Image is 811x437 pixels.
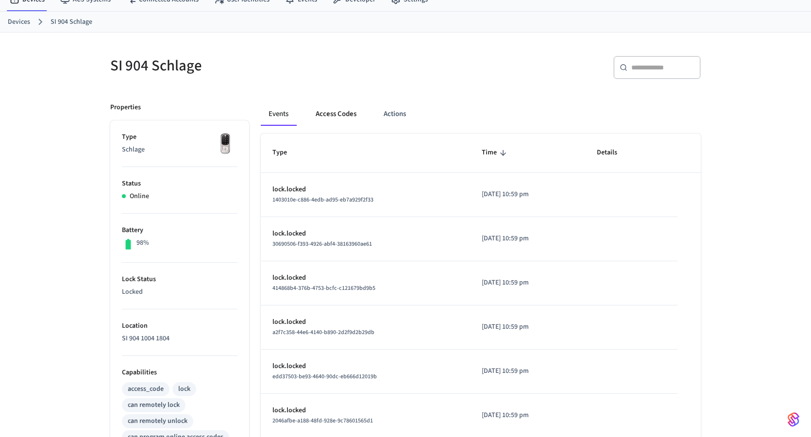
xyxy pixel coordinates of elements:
p: [DATE] 10:59 pm [482,278,574,288]
div: lock [178,384,190,394]
p: Battery [122,225,237,235]
div: can remotely lock [128,400,180,410]
p: Online [130,191,149,202]
p: Properties [110,102,141,113]
p: [DATE] 10:59 pm [482,189,574,200]
a: SI 904 Schlage [51,17,92,27]
p: lock.locked [272,273,458,283]
p: lock.locked [272,229,458,239]
a: Devices [8,17,30,27]
span: Type [272,145,300,160]
p: Lock Status [122,274,237,285]
p: [DATE] 10:59 pm [482,366,574,376]
span: 1403010e-c886-4edb-ad95-eb7a929f2f33 [272,196,373,204]
h5: SI 904 Schlage [110,56,400,76]
img: Yale Assure Touchscreen Wifi Smart Lock, Satin Nickel, Front [213,132,237,156]
p: lock.locked [272,361,458,371]
p: lock.locked [272,317,458,327]
span: 2046afbe-a188-48fd-928e-9c78601565d1 [272,417,373,425]
p: Type [122,132,237,142]
p: Status [122,179,237,189]
span: 30690506-f393-4926-abf4-38163960ae61 [272,240,372,248]
span: 414868b4-376b-4753-bcfc-c121679bd9b5 [272,284,375,292]
p: lock.locked [272,405,458,416]
button: Events [261,102,296,126]
div: access_code [128,384,164,394]
button: Actions [376,102,414,126]
p: 98% [136,238,149,248]
p: [DATE] 10:59 pm [482,410,574,420]
p: SI 904 1004 1804 [122,334,237,344]
div: ant example [261,102,701,126]
span: edd37503-be93-4640-90dc-eb666d12019b [272,372,377,381]
p: Schlage [122,145,237,155]
p: Location [122,321,237,331]
button: Access Codes [308,102,364,126]
span: Details [597,145,630,160]
div: can remotely unlock [128,416,187,426]
span: a2f7c358-44e6-4140-b890-2d2f9d2b29db [272,328,374,336]
p: Locked [122,287,237,297]
p: [DATE] 10:59 pm [482,322,574,332]
span: Time [482,145,509,160]
p: Capabilities [122,368,237,378]
p: lock.locked [272,185,458,195]
p: [DATE] 10:59 pm [482,234,574,244]
img: SeamLogoGradient.69752ec5.svg [788,412,799,427]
